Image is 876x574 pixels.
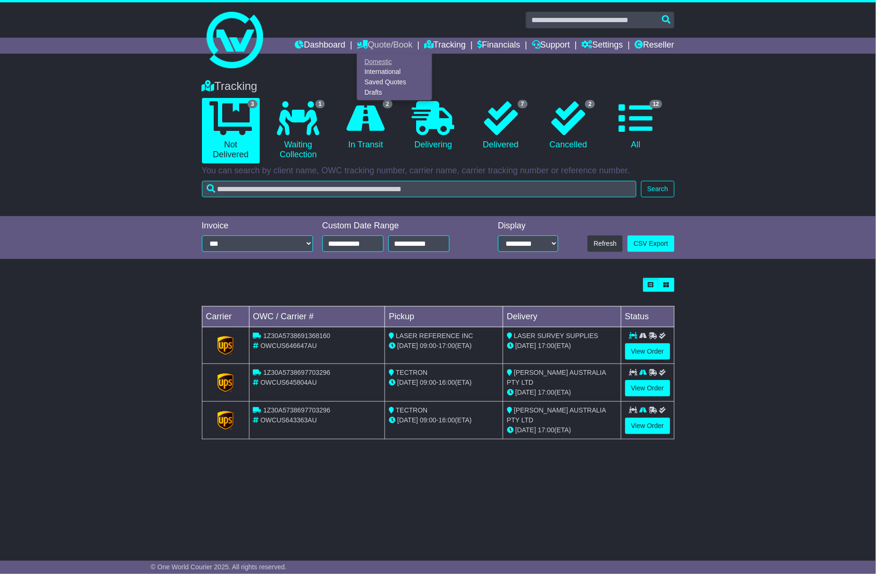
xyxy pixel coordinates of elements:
span: 1Z30A5738691368160 [263,332,330,340]
div: Custom Date Range [322,221,474,231]
a: View Order [625,418,670,434]
span: [DATE] [515,342,536,349]
span: [PERSON_NAME] AUSTRALIA PTY LTD [507,369,606,386]
a: View Order [625,343,670,360]
span: OWCUS643363AU [260,416,317,424]
a: 3 Not Delivered [202,98,260,163]
a: Quote/Book [357,38,412,54]
span: [DATE] [397,379,418,386]
a: Reseller [635,38,674,54]
td: Pickup [385,307,503,327]
a: Support [532,38,570,54]
div: (ETA) [507,388,617,397]
a: Tracking [424,38,466,54]
span: TECTRON [396,369,428,376]
a: Financials [477,38,520,54]
div: - (ETA) [389,415,499,425]
span: 2 [585,100,595,108]
a: 2 Cancelled [539,98,597,154]
td: OWC / Carrier # [249,307,385,327]
a: Drafts [357,87,432,97]
span: 17:00 [538,426,555,434]
span: © One World Courier 2025. All rights reserved. [151,563,287,571]
div: Quote/Book [357,54,432,100]
button: Search [641,181,674,197]
img: GetCarrierServiceLogo [217,373,233,392]
a: Delivering [404,98,462,154]
span: 16:00 [439,416,455,424]
div: Invoice [202,221,313,231]
button: Refresh [587,235,623,252]
a: Dashboard [295,38,346,54]
span: [PERSON_NAME] AUSTRALIA PTY LTD [507,406,606,424]
span: 17:00 [538,342,555,349]
a: International [357,67,432,77]
div: Display [498,221,559,231]
span: LASER SURVEY SUPPLIES [514,332,598,340]
span: LASER REFERENCE INC [396,332,473,340]
span: OWCUS646647AU [260,342,317,349]
span: 12 [650,100,662,108]
a: Settings [582,38,623,54]
span: 7 [518,100,528,108]
span: TECTRON [396,406,428,414]
div: - (ETA) [389,341,499,351]
span: 09:00 [420,379,436,386]
a: Saved Quotes [357,77,432,88]
a: 2 In Transit [337,98,394,154]
a: 7 Delivered [472,98,530,154]
span: 17:00 [538,388,555,396]
span: 17:00 [439,342,455,349]
img: GetCarrierServiceLogo [217,411,233,430]
span: 1Z30A5738697703296 [263,406,330,414]
span: 3 [248,100,257,108]
span: 1Z30A5738697703296 [263,369,330,376]
div: (ETA) [507,341,617,351]
div: (ETA) [507,425,617,435]
div: - (ETA) [389,378,499,388]
div: Tracking [197,80,679,93]
td: Carrier [202,307,249,327]
a: 1 Waiting Collection [269,98,327,163]
a: Domestic [357,57,432,67]
span: [DATE] [397,416,418,424]
a: 12 All [607,98,665,154]
span: 16:00 [439,379,455,386]
span: 09:00 [420,342,436,349]
span: [DATE] [515,388,536,396]
a: View Order [625,380,670,396]
img: GetCarrierServiceLogo [217,336,233,355]
td: Delivery [503,307,621,327]
span: 09:00 [420,416,436,424]
span: [DATE] [397,342,418,349]
a: CSV Export [627,235,674,252]
span: 2 [383,100,393,108]
span: OWCUS645804AU [260,379,317,386]
span: [DATE] [515,426,536,434]
p: You can search by client name, OWC tracking number, carrier name, carrier tracking number or refe... [202,166,675,176]
td: Status [621,307,674,327]
span: 1 [315,100,325,108]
